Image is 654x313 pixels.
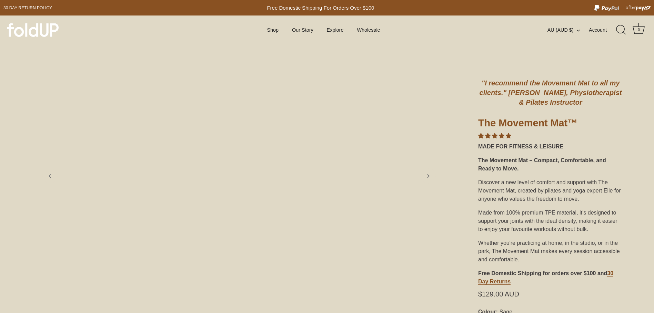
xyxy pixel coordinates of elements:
[478,236,623,267] div: Whether you're practicing at home, in the studio, or in the park, The Movement Mat makes every se...
[42,168,58,184] a: Previous slide
[547,27,587,33] button: AU (AUD $)
[614,22,629,38] a: Search
[478,206,623,236] div: Made from 100% premium TPE material, it’s designed to support your joints with the ideal density,...
[3,4,52,12] a: 30 day Return policy
[478,176,623,206] div: Discover a new level of comfort and support with The Movement Mat, created by pilates and yoga ex...
[478,133,511,139] span: 4.85 stars
[250,23,397,36] div: Primary navigation
[351,23,386,36] a: Wholesale
[635,27,642,33] div: 0
[478,270,607,276] strong: Free Domestic Shipping for orders over $100 and
[478,291,519,297] span: $129.00 AUD
[478,144,563,149] strong: MADE FOR FITNESS & LEISURE
[261,23,284,36] a: Shop
[478,117,623,132] h1: The Movement Mat™
[421,168,436,184] a: Next slide
[631,22,646,38] a: Cart
[286,23,319,36] a: Our Story
[478,154,623,176] div: The Movement Mat – Compact, Comfortable, and Ready to Move.
[480,79,622,106] em: "I recommend the Movement Mat to all my clients." [PERSON_NAME], Physiotherapist & Pilates Instru...
[589,26,619,34] a: Account
[321,23,349,36] a: Explore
